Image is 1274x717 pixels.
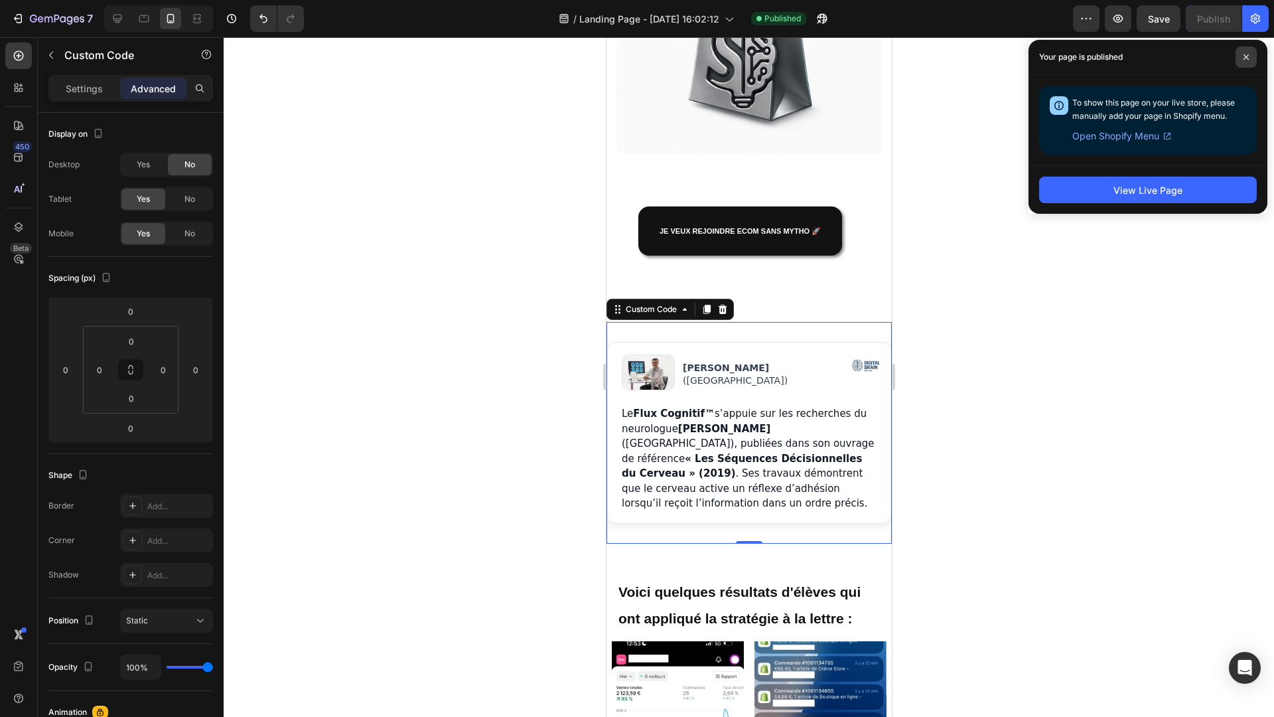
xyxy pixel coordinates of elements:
p: Your page is published [1039,50,1123,64]
span: Open Shopify Menu [1072,128,1159,144]
span: Published [764,13,801,25]
span: / [573,12,577,26]
button: Static [120,609,213,633]
div: Mobile [48,228,74,240]
div: Add... [147,570,210,582]
div: View Live Page [1113,183,1182,197]
div: Opacity [48,659,96,677]
button: View Live Page [1039,177,1257,203]
input: 0 [117,301,144,321]
div: Beta [10,243,32,254]
div: Border [48,500,74,512]
div: Publish [1197,12,1230,26]
div: Desktop [48,159,80,171]
div: Spacing (px) [48,270,114,287]
input: 0px [118,388,145,408]
span: Yes [137,159,150,171]
input: 0 [117,418,144,438]
div: Corner [48,534,75,546]
span: No [184,228,195,240]
input: 0px [153,360,173,380]
span: To show this page on your live store, please manually add your page in Shopify menu. [1072,98,1235,121]
p: 7 [87,11,93,27]
span: Yes [137,193,150,205]
p: Settings [66,82,103,96]
span: Static [126,615,148,625]
span: Save [1148,13,1170,25]
div: Add... [147,535,210,547]
input: 0px [118,331,145,351]
div: Shadow [48,569,79,581]
span: Yes [137,228,150,240]
div: Add... [147,501,210,513]
input: Auto [121,655,161,679]
div: Display on [48,125,106,143]
iframe: Design area [606,37,892,717]
div: Position [48,612,97,630]
input: 0 [186,360,206,380]
button: 7 [5,5,99,32]
div: Tablet [48,193,72,205]
span: No [184,159,195,171]
div: 450 [13,141,32,152]
span: No [184,193,195,205]
button: Publish [1186,5,1241,32]
span: Landing Page - [DATE] 16:02:12 [579,12,719,26]
p: Custom Code [64,47,177,63]
button: Save [1137,5,1180,32]
div: Open Intercom Messenger [1229,652,1261,684]
div: Shape [48,467,91,485]
div: Undo/Redo [250,5,304,32]
p: Advanced [131,82,176,96]
input: 0 [56,360,76,380]
input: 0px [90,360,109,380]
